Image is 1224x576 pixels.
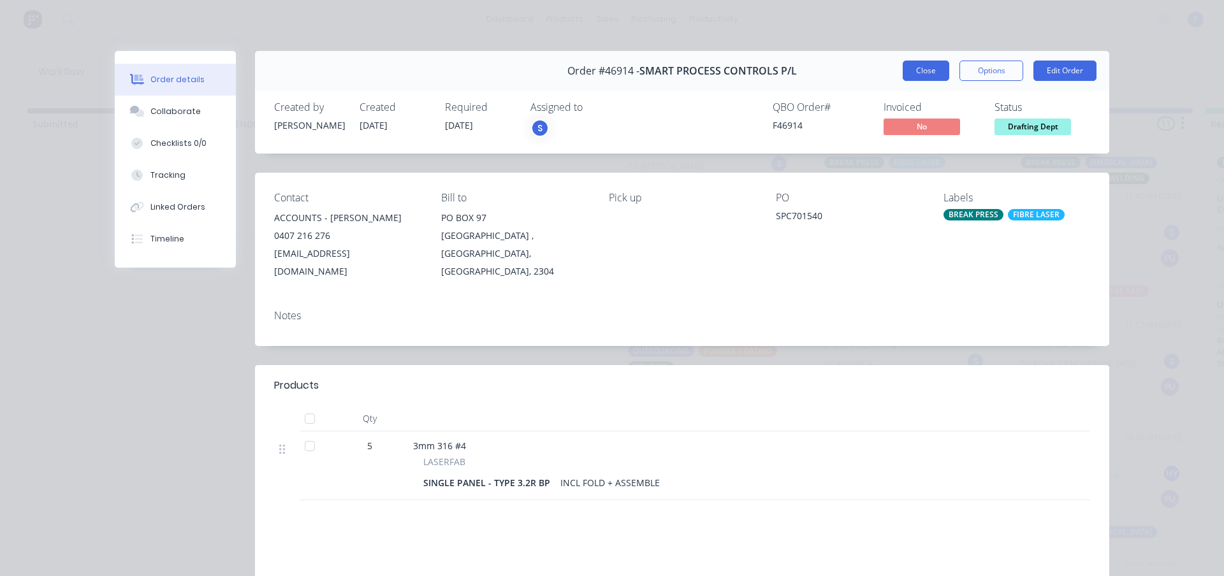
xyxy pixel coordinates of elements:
[274,227,421,245] div: 0407 216 276
[115,223,236,255] button: Timeline
[445,101,515,113] div: Required
[884,101,979,113] div: Invoiced
[115,191,236,223] button: Linked Orders
[959,61,1023,81] button: Options
[274,209,421,280] div: ACCOUNTS - [PERSON_NAME]0407 216 276[EMAIL_ADDRESS][DOMAIN_NAME]
[274,192,421,204] div: Contact
[150,169,186,181] div: Tracking
[115,64,236,96] button: Order details
[150,201,205,213] div: Linked Orders
[150,138,207,149] div: Checklists 0/0
[1033,61,1096,81] button: Edit Order
[639,65,797,77] span: SMART PROCESS CONTROLS P/L
[115,127,236,159] button: Checklists 0/0
[150,74,205,85] div: Order details
[441,209,588,227] div: PO BOX 97
[274,378,319,393] div: Products
[773,119,868,132] div: F46914
[274,310,1090,322] div: Notes
[150,233,184,245] div: Timeline
[773,101,868,113] div: QBO Order #
[609,192,755,204] div: Pick up
[884,119,960,134] span: No
[441,192,588,204] div: Bill to
[530,101,658,113] div: Assigned to
[1008,209,1065,220] div: FIBRE LASER
[445,119,473,131] span: [DATE]
[115,96,236,127] button: Collaborate
[423,455,465,468] span: LASERFAB
[776,209,922,227] div: SPC701540
[274,101,344,113] div: Created by
[903,61,949,81] button: Close
[994,119,1071,138] button: Drafting Dept
[943,192,1090,204] div: Labels
[115,159,236,191] button: Tracking
[994,101,1090,113] div: Status
[360,119,388,131] span: [DATE]
[555,473,665,492] div: INCL FOLD + ASSEMBLE
[367,439,372,452] span: 5
[776,192,922,204] div: PO
[943,209,1003,220] div: BREAK PRESS
[567,65,639,77] span: Order #46914 -
[994,119,1071,134] span: Drafting Dept
[274,209,421,227] div: ACCOUNTS - [PERSON_NAME]
[530,119,550,138] button: S
[150,106,201,117] div: Collaborate
[441,227,588,280] div: [GEOGRAPHIC_DATA] , [GEOGRAPHIC_DATA], [GEOGRAPHIC_DATA], 2304
[274,245,421,280] div: [EMAIL_ADDRESS][DOMAIN_NAME]
[413,440,466,452] span: 3mm 316 #4
[274,119,344,132] div: [PERSON_NAME]
[360,101,430,113] div: Created
[423,473,555,492] div: SINGLE PANEL - TYPE 3.2R BP
[441,209,588,280] div: PO BOX 97[GEOGRAPHIC_DATA] , [GEOGRAPHIC_DATA], [GEOGRAPHIC_DATA], 2304
[331,406,408,431] div: Qty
